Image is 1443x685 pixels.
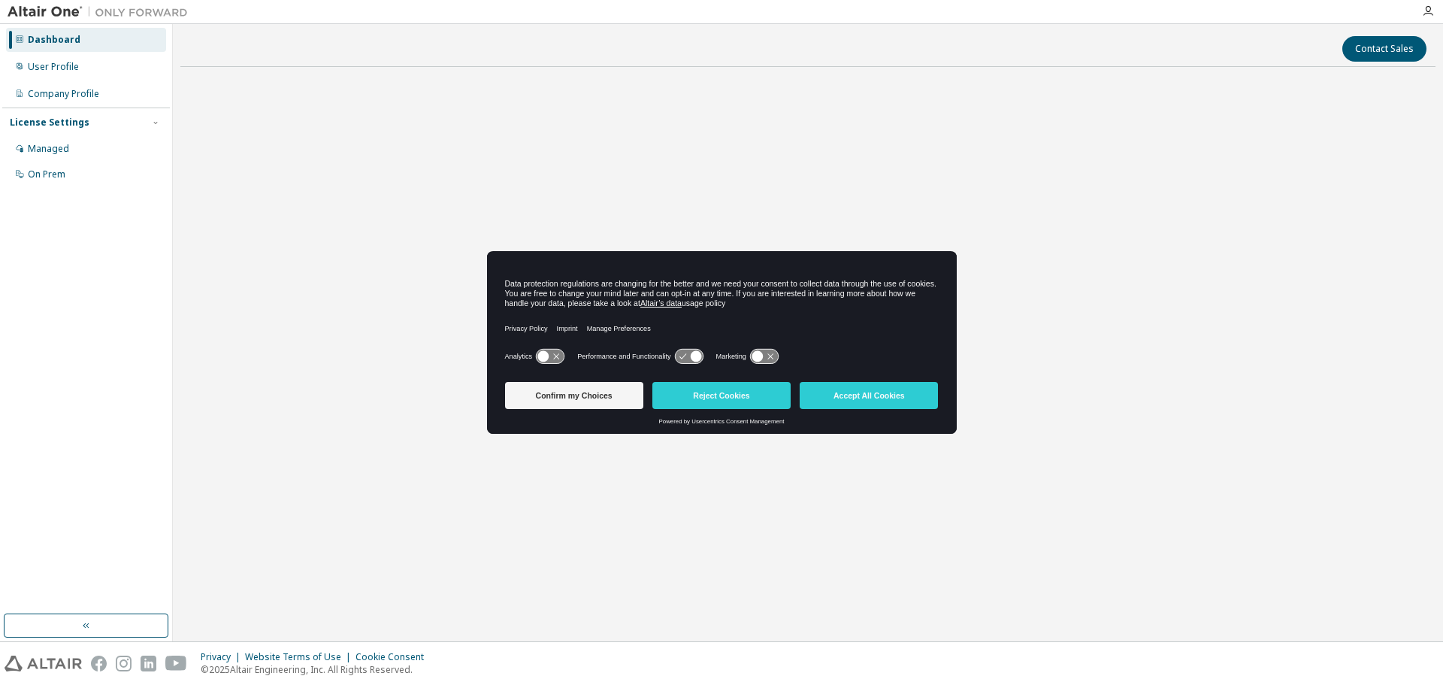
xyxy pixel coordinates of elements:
div: Managed [28,143,69,155]
div: Company Profile [28,88,99,100]
img: Altair One [8,5,195,20]
div: Privacy [201,651,245,663]
img: altair_logo.svg [5,656,82,671]
div: Website Terms of Use [245,651,355,663]
button: Contact Sales [1342,36,1426,62]
img: linkedin.svg [141,656,156,671]
div: License Settings [10,117,89,129]
div: Dashboard [28,34,80,46]
img: facebook.svg [91,656,107,671]
p: © 2025 Altair Engineering, Inc. All Rights Reserved. [201,663,433,676]
div: On Prem [28,168,65,180]
div: User Profile [28,61,79,73]
img: youtube.svg [165,656,187,671]
img: instagram.svg [116,656,132,671]
div: Cookie Consent [355,651,433,663]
